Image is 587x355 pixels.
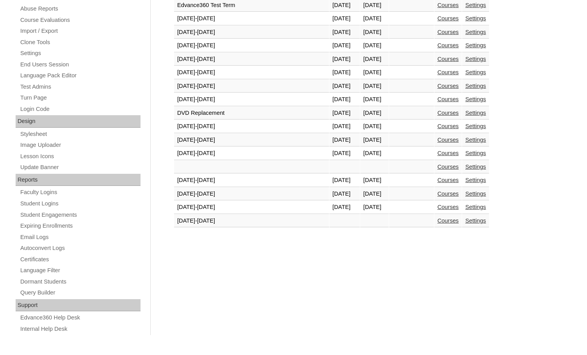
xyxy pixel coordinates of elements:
[174,134,329,147] td: [DATE]-[DATE]
[465,150,486,156] a: Settings
[438,204,459,210] a: Courses
[20,71,141,80] a: Language Pack Editor
[20,221,141,231] a: Expiring Enrollments
[174,147,329,160] td: [DATE]-[DATE]
[360,187,389,201] td: [DATE]
[174,26,329,39] td: [DATE]-[DATE]
[20,288,141,298] a: Query Builder
[465,42,486,48] a: Settings
[360,147,389,160] td: [DATE]
[438,191,459,197] a: Courses
[329,39,360,52] td: [DATE]
[360,80,389,93] td: [DATE]
[465,2,486,8] a: Settings
[438,56,459,62] a: Courses
[438,123,459,129] a: Courses
[438,110,459,116] a: Courses
[329,134,360,147] td: [DATE]
[360,26,389,39] td: [DATE]
[16,174,141,186] div: Reports
[20,152,141,161] a: Lesson Icons
[438,164,459,170] a: Courses
[20,324,141,334] a: Internal Help Desk
[16,299,141,312] div: Support
[174,120,329,133] td: [DATE]-[DATE]
[16,115,141,128] div: Design
[20,162,141,172] a: Update Banner
[20,104,141,114] a: Login Code
[360,134,389,147] td: [DATE]
[360,174,389,187] td: [DATE]
[20,277,141,287] a: Dormant Students
[174,174,329,187] td: [DATE]-[DATE]
[174,214,329,228] td: [DATE]-[DATE]
[465,218,486,224] a: Settings
[360,12,389,25] td: [DATE]
[20,37,141,47] a: Clone Tools
[465,96,486,102] a: Settings
[20,266,141,275] a: Language Filter
[20,199,141,209] a: Student Logins
[174,12,329,25] td: [DATE]-[DATE]
[465,191,486,197] a: Settings
[438,83,459,89] a: Courses
[438,29,459,35] a: Courses
[360,53,389,66] td: [DATE]
[329,53,360,66] td: [DATE]
[20,313,141,323] a: Edvance360 Help Desk
[174,53,329,66] td: [DATE]-[DATE]
[329,187,360,201] td: [DATE]
[465,29,486,35] a: Settings
[20,129,141,139] a: Stylesheet
[465,177,486,183] a: Settings
[20,26,141,36] a: Import / Export
[20,82,141,92] a: Test Admins
[329,174,360,187] td: [DATE]
[20,48,141,58] a: Settings
[20,140,141,150] a: Image Uploader
[20,15,141,25] a: Course Evaluations
[438,69,459,75] a: Courses
[20,243,141,253] a: Autoconvert Logs
[20,4,141,14] a: Abuse Reports
[360,39,389,52] td: [DATE]
[174,187,329,201] td: [DATE]-[DATE]
[174,107,329,120] td: DVD Replacement
[20,187,141,197] a: Faculty Logins
[465,123,486,129] a: Settings
[329,12,360,25] td: [DATE]
[174,80,329,93] td: [DATE]-[DATE]
[174,93,329,106] td: [DATE]-[DATE]
[438,2,459,8] a: Courses
[465,110,486,116] a: Settings
[20,93,141,103] a: Turn Page
[438,96,459,102] a: Courses
[329,201,360,214] td: [DATE]
[465,83,486,89] a: Settings
[20,255,141,264] a: Certificates
[329,107,360,120] td: [DATE]
[465,15,486,21] a: Settings
[360,107,389,120] td: [DATE]
[465,164,486,170] a: Settings
[329,120,360,133] td: [DATE]
[174,201,329,214] td: [DATE]-[DATE]
[465,56,486,62] a: Settings
[329,93,360,106] td: [DATE]
[20,232,141,242] a: Email Logs
[329,80,360,93] td: [DATE]
[360,120,389,133] td: [DATE]
[465,69,486,75] a: Settings
[174,66,329,79] td: [DATE]-[DATE]
[329,147,360,160] td: [DATE]
[465,137,486,143] a: Settings
[438,218,459,224] a: Courses
[465,204,486,210] a: Settings
[360,93,389,106] td: [DATE]
[360,201,389,214] td: [DATE]
[360,66,389,79] td: [DATE]
[438,15,459,21] a: Courses
[438,137,459,143] a: Courses
[20,210,141,220] a: Student Engagements
[438,150,459,156] a: Courses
